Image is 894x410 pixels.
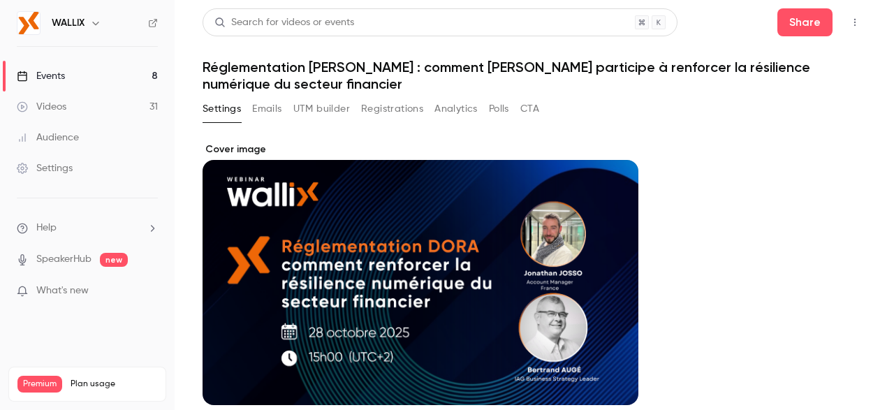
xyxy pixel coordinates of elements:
[777,8,833,36] button: Share
[489,98,509,120] button: Polls
[17,12,40,34] img: WALLIX
[361,98,423,120] button: Registrations
[71,379,157,390] span: Plan usage
[17,161,73,175] div: Settings
[17,221,158,235] li: help-dropdown-opener
[203,59,866,92] h1: Réglementation [PERSON_NAME] : comment [PERSON_NAME] participe à renforcer la résilience numériqu...
[520,98,539,120] button: CTA
[203,98,241,120] button: Settings
[203,142,638,405] section: Cover image
[17,376,62,393] span: Premium
[52,16,85,30] h6: WALLIX
[203,142,638,156] label: Cover image
[100,253,128,267] span: new
[141,285,158,298] iframe: Noticeable Trigger
[36,284,89,298] span: What's new
[214,15,354,30] div: Search for videos or events
[17,100,66,114] div: Videos
[36,252,91,267] a: SpeakerHub
[36,221,57,235] span: Help
[434,98,478,120] button: Analytics
[293,98,350,120] button: UTM builder
[17,69,65,83] div: Events
[17,131,79,145] div: Audience
[252,98,281,120] button: Emails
